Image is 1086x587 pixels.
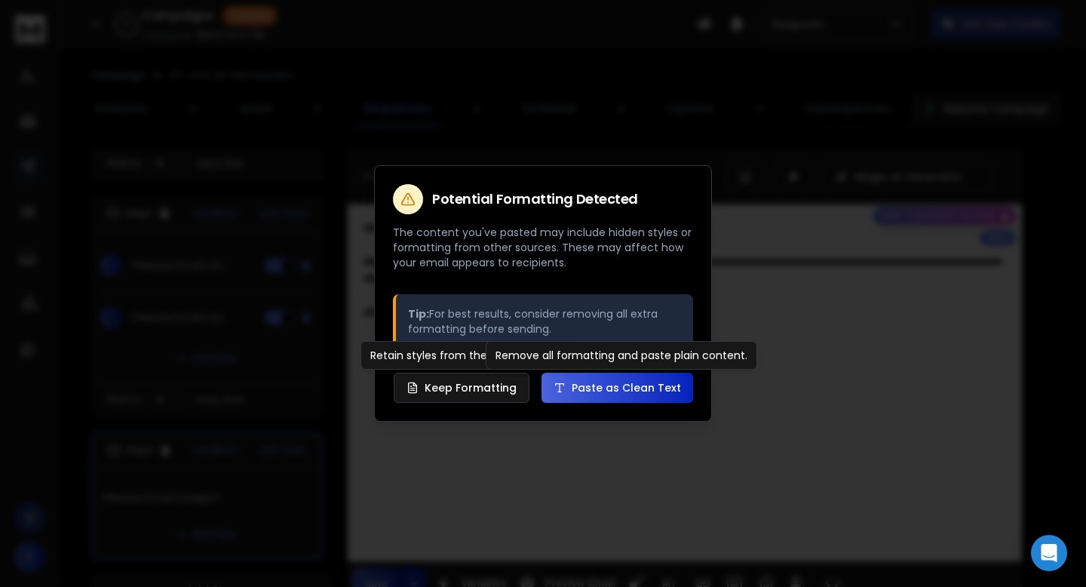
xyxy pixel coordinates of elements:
h2: Potential Formatting Detected [432,192,638,206]
p: The content you've pasted may include hidden styles or formatting from other sources. These may a... [393,225,693,270]
p: For best results, consider removing all extra formatting before sending. [408,306,681,337]
div: Open Intercom Messenger [1031,535,1067,571]
button: Keep Formatting [394,373,529,403]
div: Retain styles from the original source. [360,341,579,370]
div: Remove all formatting and paste plain content. [486,341,757,370]
strong: Tip: [408,306,429,321]
button: Paste as Clean Text [541,373,693,403]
